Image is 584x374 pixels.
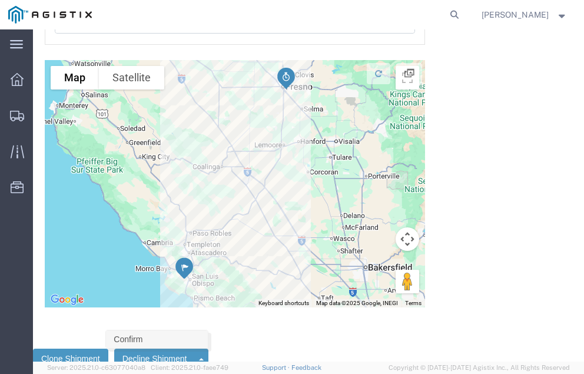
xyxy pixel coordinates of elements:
span: Server: 2025.21.0-c63077040a8 [47,364,145,371]
span: Neil Coehlo [482,8,549,21]
a: Feedback [291,364,321,371]
button: [PERSON_NAME] [481,8,568,22]
iframe: FS Legacy Container [33,29,584,362]
span: Client: 2025.21.0-faee749 [151,364,228,371]
a: Support [262,364,291,371]
img: logo [8,6,92,24]
span: Copyright © [DATE]-[DATE] Agistix Inc., All Rights Reserved [389,363,570,373]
